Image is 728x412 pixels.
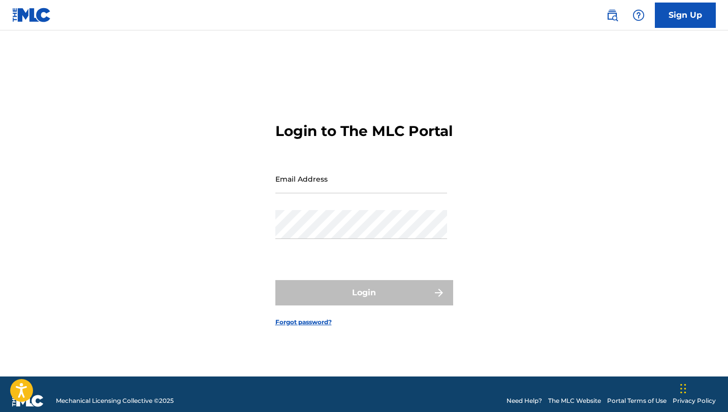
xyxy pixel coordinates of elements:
iframe: Chat Widget [677,363,728,412]
img: help [632,9,645,21]
div: Drag [680,373,686,404]
a: Portal Terms of Use [607,396,667,405]
a: Need Help? [507,396,542,405]
a: Forgot password? [275,318,332,327]
div: Help [628,5,649,25]
a: Sign Up [655,3,716,28]
img: search [606,9,618,21]
a: The MLC Website [548,396,601,405]
a: Privacy Policy [673,396,716,405]
span: Mechanical Licensing Collective © 2025 [56,396,174,405]
a: Public Search [602,5,622,25]
h3: Login to The MLC Portal [275,122,453,140]
img: logo [12,395,44,407]
img: MLC Logo [12,8,51,22]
